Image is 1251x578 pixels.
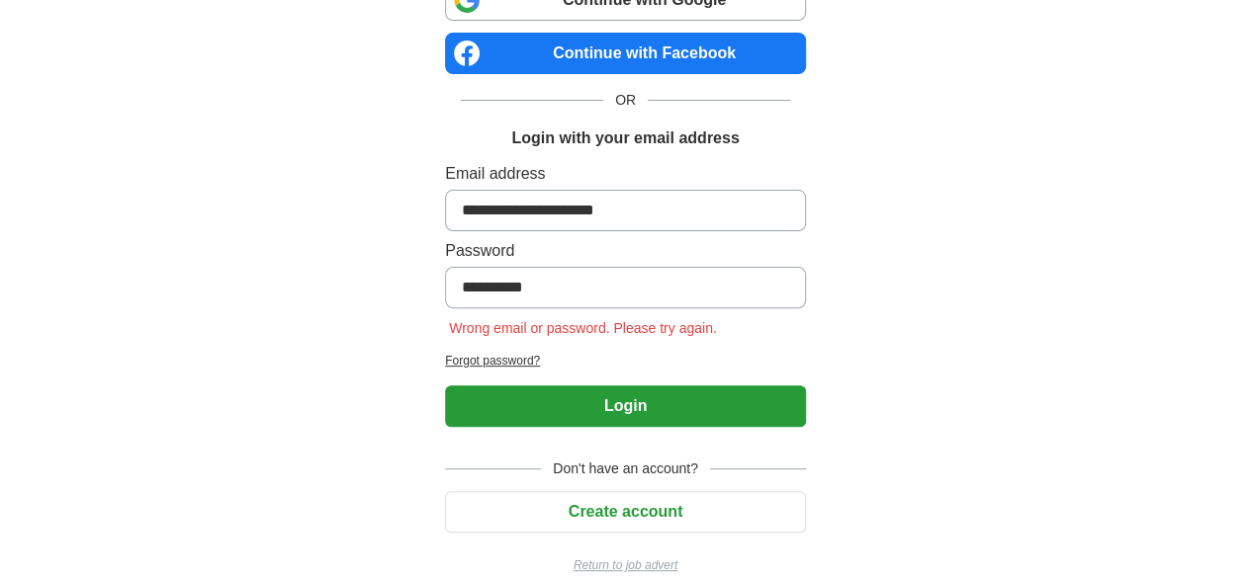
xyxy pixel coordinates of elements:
a: Forgot password? [445,352,806,370]
a: Return to job advert [445,556,806,574]
span: Wrong email or password. Please try again. [445,320,721,336]
label: Email address [445,162,806,186]
span: OR [603,90,648,111]
span: Don't have an account? [541,458,710,479]
label: Password [445,239,806,263]
h1: Login with your email address [511,126,739,150]
button: Create account [445,491,806,533]
a: Continue with Facebook [445,33,806,74]
button: Login [445,385,806,427]
a: Create account [445,503,806,520]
